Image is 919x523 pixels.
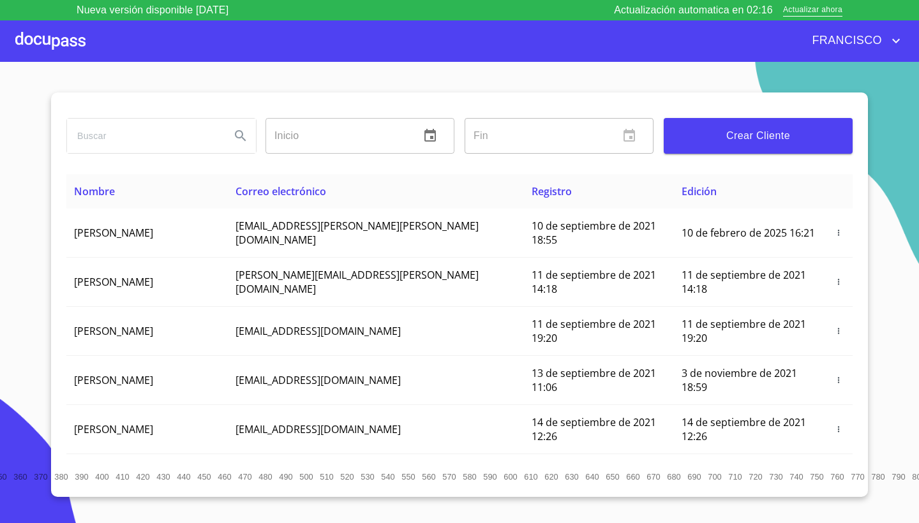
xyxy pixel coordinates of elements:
[296,466,317,487] button: 500
[357,466,378,487] button: 530
[235,324,401,338] span: [EMAIL_ADDRESS][DOMAIN_NAME]
[614,3,773,18] p: Actualización automatica en 02:16
[749,472,762,482] span: 720
[77,3,228,18] p: Nueva versión disponible [DATE]
[116,472,129,482] span: 410
[602,466,623,487] button: 650
[54,472,68,482] span: 380
[483,472,497,482] span: 590
[279,472,292,482] span: 490
[74,275,153,289] span: [PERSON_NAME]
[708,472,721,482] span: 700
[255,466,276,487] button: 480
[235,219,479,247] span: [EMAIL_ADDRESS][PERSON_NAME][PERSON_NAME][DOMAIN_NAME]
[807,466,827,487] button: 750
[75,472,88,482] span: 390
[646,472,660,482] span: 670
[177,472,190,482] span: 440
[524,472,537,482] span: 610
[398,466,419,487] button: 550
[442,472,456,482] span: 570
[585,472,599,482] span: 640
[674,127,842,145] span: Crear Cliente
[848,466,868,487] button: 770
[783,4,842,17] span: Actualizar ahora
[766,466,786,487] button: 730
[153,466,174,487] button: 430
[544,472,558,482] span: 620
[892,472,905,482] span: 790
[340,472,354,482] span: 520
[664,118,853,154] button: Crear Cliente
[565,472,578,482] span: 630
[786,466,807,487] button: 740
[67,119,220,153] input: search
[419,466,439,487] button: 560
[238,472,251,482] span: 470
[851,472,864,482] span: 770
[606,472,619,482] span: 650
[74,373,153,387] span: [PERSON_NAME]
[810,472,823,482] span: 750
[258,472,272,482] span: 480
[317,466,337,487] button: 510
[31,466,51,487] button: 370
[682,317,806,345] span: 11 de septiembre de 2021 19:20
[381,472,394,482] span: 540
[827,466,848,487] button: 760
[532,184,572,198] span: Registro
[682,415,806,443] span: 14 de septiembre de 2021 12:26
[667,472,680,482] span: 680
[194,466,214,487] button: 450
[74,184,115,198] span: Nombre
[705,466,725,487] button: 700
[769,472,782,482] span: 730
[626,472,639,482] span: 660
[235,268,479,296] span: [PERSON_NAME][EMAIL_ADDRESS][PERSON_NAME][DOMAIN_NAME]
[225,121,256,151] button: Search
[532,219,656,247] span: 10 de septiembre de 2021 18:55
[299,472,313,482] span: 500
[133,466,153,487] button: 420
[92,466,112,487] button: 400
[361,472,374,482] span: 530
[532,366,656,394] span: 13 de septiembre de 2021 11:06
[459,466,480,487] button: 580
[136,472,149,482] span: 420
[745,466,766,487] button: 720
[504,472,517,482] span: 600
[378,466,398,487] button: 540
[521,466,541,487] button: 610
[500,466,521,487] button: 600
[830,472,844,482] span: 760
[463,472,476,482] span: 580
[682,268,806,296] span: 11 de septiembre de 2021 14:18
[34,472,47,482] span: 370
[320,472,333,482] span: 510
[197,472,211,482] span: 450
[682,184,717,198] span: Edición
[401,472,415,482] span: 550
[156,472,170,482] span: 430
[235,184,326,198] span: Correo electrónico
[802,31,888,51] span: FRANCISCO
[422,472,435,482] span: 560
[480,466,500,487] button: 590
[13,472,27,482] span: 360
[235,466,255,487] button: 470
[174,466,194,487] button: 440
[888,466,909,487] button: 790
[789,472,803,482] span: 740
[562,466,582,487] button: 630
[10,466,31,487] button: 360
[802,31,904,51] button: account of current user
[532,268,656,296] span: 11 de septiembre de 2021 14:18
[623,466,643,487] button: 660
[71,466,92,487] button: 390
[664,466,684,487] button: 680
[684,466,705,487] button: 690
[112,466,133,487] button: 410
[682,366,797,394] span: 3 de noviembre de 2021 18:59
[728,472,742,482] span: 710
[582,466,602,487] button: 640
